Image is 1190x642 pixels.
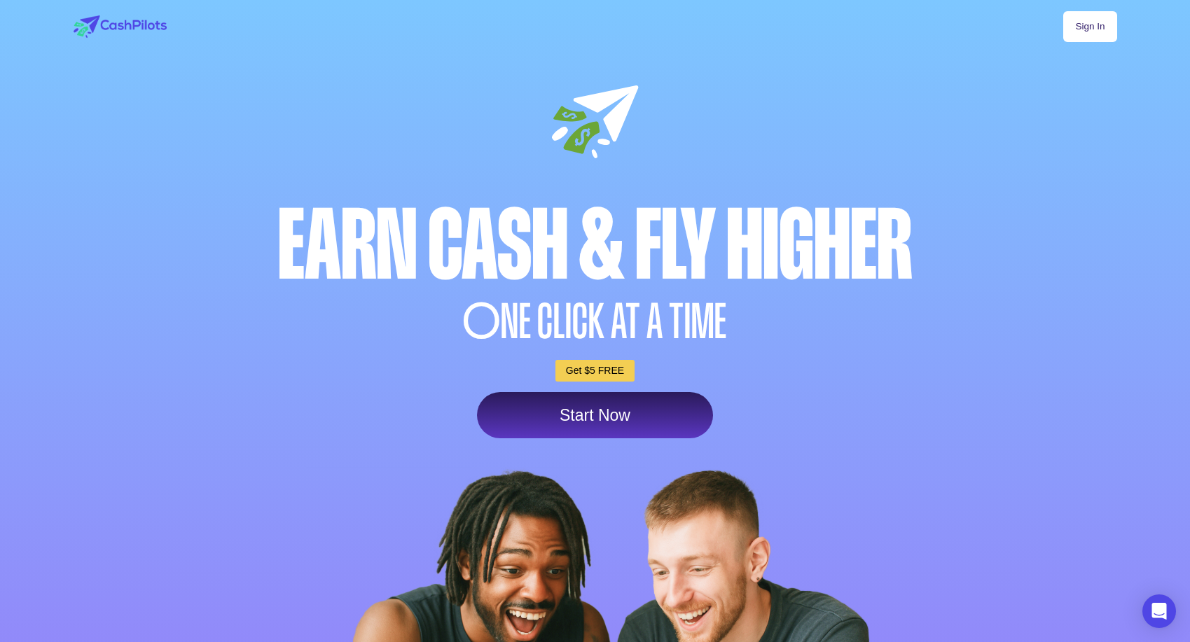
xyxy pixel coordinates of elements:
div: Open Intercom Messenger [1142,594,1176,628]
div: NE CLICK AT A TIME [70,298,1121,346]
a: Start Now [477,392,713,438]
img: logo [74,15,167,38]
a: Get $5 FREE [555,360,635,382]
a: Sign In [1063,11,1116,42]
div: Earn Cash & Fly higher [70,197,1121,294]
span: O [463,298,501,346]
